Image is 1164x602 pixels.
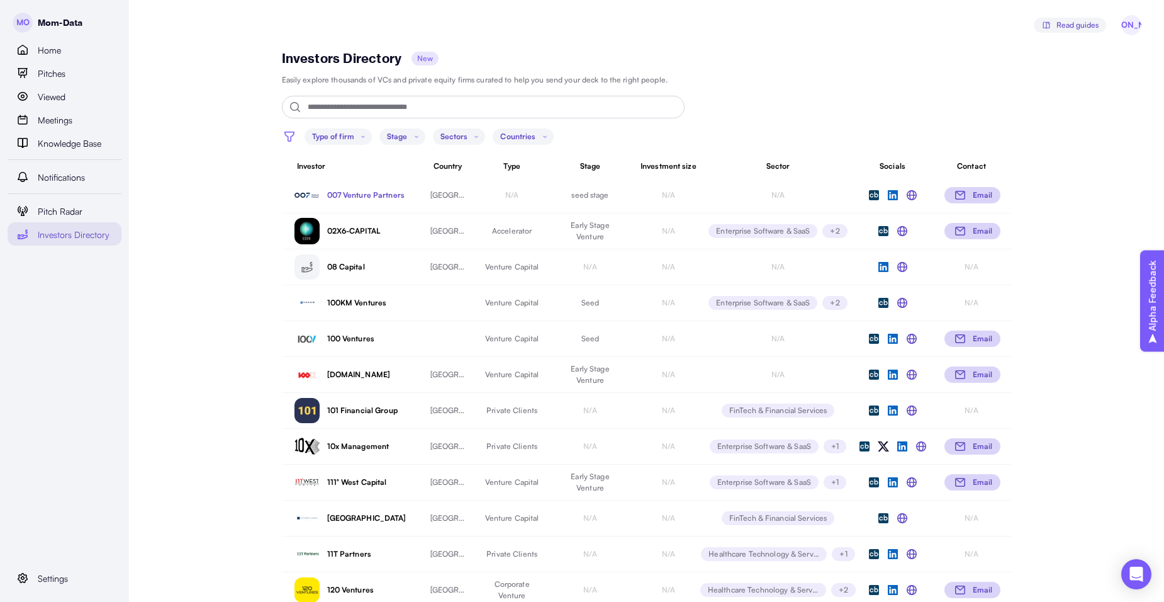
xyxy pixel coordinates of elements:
img: Crunchbase icon [866,474,882,491]
img: Crunchbase icon [866,331,882,347]
p: [GEOGRAPHIC_DATA] [327,513,415,524]
p: + 1 [831,477,839,488]
button: Email [944,331,1001,347]
img: LinkedIn icon [885,366,901,383]
p: N/A [637,261,700,273]
span: MO [13,13,33,33]
a: LinkedIn icon [894,438,910,455]
img: Website icon [904,331,920,347]
p: N/A [637,190,700,201]
p: [GEOGRAPHIC_DATA] [430,369,466,380]
img: Website icon [904,474,920,491]
p: Healthcare Technology & Services [708,548,819,560]
p: Corporate Venture [481,579,544,601]
p: 007 Venture Partners [327,190,415,201]
p: Accelerator [481,225,544,237]
div: New [417,52,433,65]
p: Type [481,161,544,172]
p: 100 Ventures [327,333,415,344]
p: Venture Capital [481,333,544,344]
img: LinkedIn icon [885,582,901,598]
img: LinkedIn icon [885,331,901,347]
p: 10x Management [327,441,415,452]
p: N/A [559,548,622,560]
p: 08 Capital [327,261,415,273]
button: Email [944,438,1001,455]
p: Mom-Data [38,16,82,30]
img: LinkedIn icon [885,187,901,203]
p: Email [973,333,993,344]
p: Enterprise Software & SaaS [717,477,811,488]
a: LinkedIn icon [885,474,901,491]
p: N/A [637,441,700,452]
img: placeholder logo [294,362,320,387]
img: Website icon [894,223,910,239]
p: Early Stage Venture [559,471,622,494]
img: Website icon [904,582,920,598]
p: Venture Capital [481,477,544,488]
p: N/A [944,261,999,273]
p: Contact [944,161,999,172]
p: N/A [715,261,841,273]
img: Crunchbase icon [866,582,882,598]
p: + 2 [830,297,839,309]
img: placeholder logo [294,326,320,351]
img: Website icon [904,546,920,562]
p: 120 Ventures [327,584,415,596]
span: Investors Directory [38,228,109,242]
span: Settings [38,572,68,586]
p: Venture Capital [481,261,544,273]
img: Crunchbase icon [875,295,892,311]
p: Easily explore thousands of VCs and private equity firms curated to help you send your deck to th... [282,74,668,86]
p: Investment size [637,161,700,172]
img: svg%3e [953,224,968,239]
p: N/A [715,369,841,380]
p: Email [973,477,993,488]
p: N/A [559,513,622,524]
img: svg%3e [953,367,968,382]
img: Crunchbase icon [856,438,873,455]
p: FinTech & Financial Services [729,513,827,524]
span: Meetings [38,113,72,127]
div: Open Intercom Messenger [1121,559,1151,589]
p: N/A [559,261,622,273]
img: Website icon [894,510,910,526]
p: + 2 [830,225,839,237]
img: Crunchbase icon [866,546,882,562]
p: N/A [637,297,700,309]
p: Private Clients [481,548,544,560]
p: 111° West Capital [327,477,415,488]
p: Stage [387,131,408,142]
img: placeholder logo [294,516,320,521]
p: Enterprise Software & SaaS [716,297,810,309]
p: N/A [637,369,700,380]
img: placeholder logo [299,259,315,275]
p: [GEOGRAPHIC_DATA] [430,405,466,416]
img: Website icon [913,438,929,455]
p: [DOMAIN_NAME] [327,369,415,380]
a: Crunchbase icon [875,223,892,239]
img: placeholder logo [294,218,320,244]
p: Email [973,225,993,237]
a: Website icon [904,402,920,419]
a: LinkedIn icon [875,259,892,275]
p: 11T Partners [327,548,415,560]
a: Crunchbase icon [875,510,892,526]
p: Seed [559,297,622,309]
p: 101 Financial Group [327,405,415,416]
p: Investors Directory [282,50,402,67]
p: N/A [481,190,544,201]
img: svg%3e [953,439,968,454]
img: Crunchbase icon [866,402,882,419]
button: Email [944,223,1001,239]
img: placeholder logo [294,193,320,198]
